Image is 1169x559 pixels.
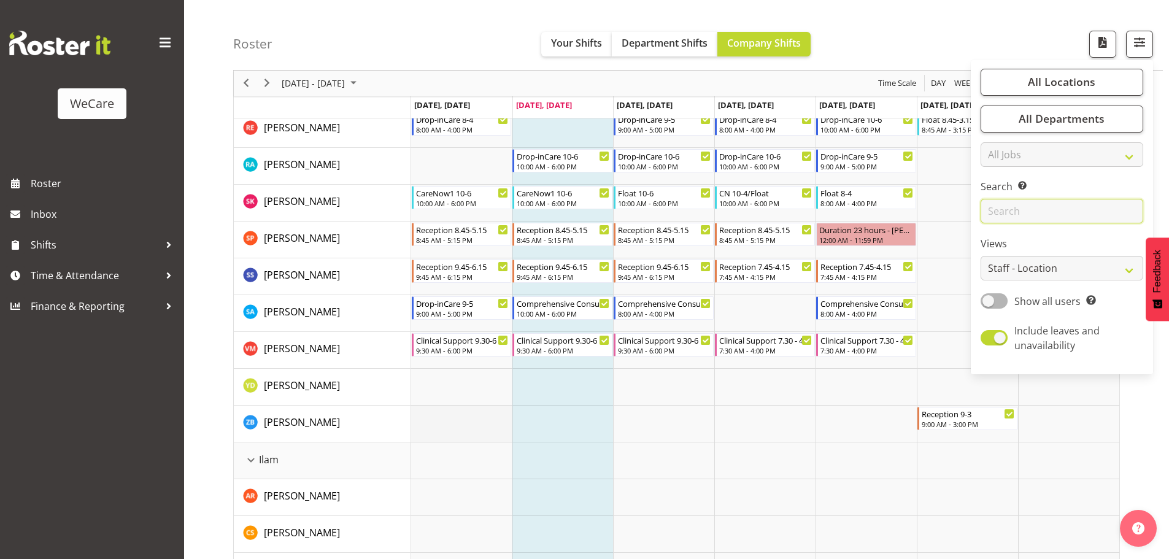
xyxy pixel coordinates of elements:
[264,304,340,319] a: [PERSON_NAME]
[517,161,609,171] div: 10:00 AM - 6:00 PM
[718,99,774,110] span: [DATE], [DATE]
[981,199,1143,224] input: Search
[820,309,913,318] div: 8:00 AM - 4:00 PM
[512,333,612,357] div: Viktoriia Molchanova"s event - Clinical Support 9.30-6 Begin From Tuesday, October 7, 2025 at 9:3...
[1019,112,1105,126] span: All Departments
[952,76,978,91] button: Timeline Week
[416,260,509,272] div: Reception 9.45-6.15
[70,94,114,113] div: WeCare
[953,76,976,91] span: Week
[1152,250,1163,293] span: Feedback
[614,223,714,246] div: Samantha Poultney"s event - Reception 8.45-5.15 Begin From Wednesday, October 8, 2025 at 8:45:00 ...
[416,235,509,245] div: 8:45 AM - 5:15 PM
[816,333,916,357] div: Viktoriia Molchanova"s event - Clinical Support 7.30 - 4 Begin From Friday, October 10, 2025 at 7...
[541,32,612,56] button: Your Shifts
[259,452,279,467] span: Ilam
[719,345,812,355] div: 7:30 AM - 4:00 PM
[259,76,276,91] button: Next
[264,121,340,134] span: [PERSON_NAME]
[233,37,272,51] h4: Roster
[618,150,711,162] div: Drop-inCare 10-6
[618,345,711,355] div: 9:30 AM - 6:00 PM
[981,237,1143,252] label: Views
[280,76,362,91] button: October 2025
[719,235,812,245] div: 8:45 AM - 5:15 PM
[1126,31,1153,58] button: Filter Shifts
[929,76,948,91] button: Timeline Day
[1132,522,1144,534] img: help-xxl-2.png
[412,260,512,283] div: Sara Sherwin"s event - Reception 9.45-6.15 Begin From Monday, October 6, 2025 at 9:45:00 AM GMT+1...
[816,186,916,209] div: Saahit Kour"s event - Float 8-4 Begin From Friday, October 10, 2025 at 8:00:00 AM GMT+13:00 Ends ...
[551,36,602,50] span: Your Shifts
[517,223,609,236] div: Reception 8.45-5.15
[264,379,340,392] span: [PERSON_NAME]
[917,407,1017,430] div: Zephy Bennett"s event - Reception 9-3 Begin From Saturday, October 11, 2025 at 9:00:00 AM GMT+13:...
[264,489,340,503] span: [PERSON_NAME]
[257,71,277,96] div: next period
[719,223,812,236] div: Reception 8.45-5.15
[517,260,609,272] div: Reception 9.45-6.15
[618,272,711,282] div: 9:45 AM - 6:15 PM
[517,198,609,208] div: 10:00 AM - 6:00 PM
[618,260,711,272] div: Reception 9.45-6.15
[618,161,711,171] div: 10:00 AM - 6:00 PM
[922,407,1014,420] div: Reception 9-3
[876,76,919,91] button: Time Scale
[816,296,916,320] div: Sarah Abbott"s event - Comprehensive Consult 8-4 Begin From Friday, October 10, 2025 at 8:00:00 A...
[614,260,714,283] div: Sara Sherwin"s event - Reception 9.45-6.15 Begin From Wednesday, October 8, 2025 at 9:45:00 AM GM...
[819,99,875,110] span: [DATE], [DATE]
[816,223,916,246] div: Samantha Poultney"s event - Duration 23 hours - Samantha Poultney Begin From Friday, October 10, ...
[234,406,411,442] td: Zephy Bennett resource
[719,260,812,272] div: Reception 7.45-4.15
[917,112,1017,136] div: Rachel Els"s event - Float 8.45-3.15 Begin From Saturday, October 11, 2025 at 8:45:00 AM GMT+13:0...
[517,235,609,245] div: 8:45 AM - 5:15 PM
[617,99,673,110] span: [DATE], [DATE]
[517,272,609,282] div: 9:45 AM - 6:15 PM
[31,174,178,193] span: Roster
[416,297,509,309] div: Drop-inCare 9-5
[715,112,815,136] div: Rachel Els"s event - Drop-inCare 8-4 Begin From Thursday, October 9, 2025 at 8:00:00 AM GMT+13:00...
[512,296,612,320] div: Sarah Abbott"s event - Comprehensive Consult 10-6 Begin From Tuesday, October 7, 2025 at 10:00:00...
[618,235,711,245] div: 8:45 AM - 5:15 PM
[416,272,509,282] div: 9:45 AM - 6:15 PM
[31,297,160,315] span: Finance & Reporting
[264,268,340,282] span: [PERSON_NAME]
[264,158,340,171] span: [PERSON_NAME]
[517,309,609,318] div: 10:00 AM - 6:00 PM
[920,99,976,110] span: [DATE], [DATE]
[719,113,812,125] div: Drop-inCare 8-4
[264,120,340,135] a: [PERSON_NAME]
[819,223,913,236] div: Duration 23 hours - [PERSON_NAME]
[719,272,812,282] div: 7:45 AM - 4:15 PM
[1089,31,1116,58] button: Download a PDF of the roster according to the set date range.
[618,297,711,309] div: Comprehensive Consult 8-4
[618,125,711,134] div: 9:00 AM - 5:00 PM
[277,71,364,96] div: October 06 - 12, 2025
[31,205,178,223] span: Inbox
[517,187,609,199] div: CareNow1 10-6
[820,297,913,309] div: Comprehensive Consult 8-4
[264,526,340,539] span: [PERSON_NAME]
[820,125,913,134] div: 10:00 AM - 6:00 PM
[820,345,913,355] div: 7:30 AM - 4:00 PM
[816,112,916,136] div: Rachel Els"s event - Drop-inCare 10-6 Begin From Friday, October 10, 2025 at 10:00:00 AM GMT+13:0...
[715,260,815,283] div: Sara Sherwin"s event - Reception 7.45-4.15 Begin From Thursday, October 9, 2025 at 7:45:00 AM GMT...
[412,296,512,320] div: Sarah Abbott"s event - Drop-inCare 9-5 Begin From Monday, October 6, 2025 at 9:00:00 AM GMT+13:00...
[416,125,509,134] div: 8:00 AM - 4:00 PM
[820,334,913,346] div: Clinical Support 7.30 - 4
[614,296,714,320] div: Sarah Abbott"s event - Comprehensive Consult 8-4 Begin From Wednesday, October 8, 2025 at 8:00:00...
[234,369,411,406] td: Yvonne Denny resource
[614,112,714,136] div: Rachel Els"s event - Drop-inCare 9-5 Begin From Wednesday, October 8, 2025 at 9:00:00 AM GMT+13:0...
[816,149,916,172] div: Rachna Anderson"s event - Drop-inCare 9-5 Begin From Friday, October 10, 2025 at 9:00:00 AM GMT+1...
[416,113,509,125] div: Drop-inCare 8-4
[820,272,913,282] div: 7:45 AM - 4:15 PM
[412,223,512,246] div: Samantha Poultney"s event - Reception 8.45-5.15 Begin From Monday, October 6, 2025 at 8:45:00 AM ...
[612,32,717,56] button: Department Shifts
[264,231,340,245] span: [PERSON_NAME]
[517,150,609,162] div: Drop-inCare 10-6
[238,76,255,91] button: Previous
[877,76,917,91] span: Time Scale
[234,295,411,332] td: Sarah Abbott resource
[517,345,609,355] div: 9:30 AM - 6:00 PM
[981,69,1143,96] button: All Locations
